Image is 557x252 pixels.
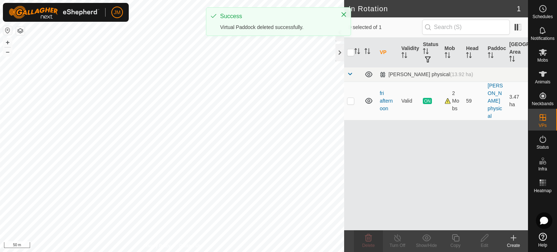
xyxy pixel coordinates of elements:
p-sorticon: Activate to sort [364,49,370,55]
p-sorticon: Activate to sort [445,53,450,59]
span: Schedules [532,15,553,19]
span: JM [114,9,121,16]
button: Close [339,9,349,20]
a: fri afternoon [380,90,393,111]
h2: In Rotation [348,4,517,13]
div: Turn Off [383,242,412,249]
th: Paddock [485,38,507,67]
span: 0 selected of 1 [348,24,422,31]
div: Copy [441,242,470,249]
button: Map Layers [16,26,25,35]
p-sorticon: Activate to sort [423,49,429,55]
a: Help [528,230,557,250]
div: Success [220,12,333,21]
span: Heatmap [534,189,552,193]
input: Search (S) [422,20,510,35]
span: Neckbands [532,102,553,106]
span: Notifications [531,36,554,41]
div: Edit [470,242,499,249]
span: Delete [362,243,375,248]
td: 59 [463,82,485,120]
a: [PERSON_NAME] physical [488,83,503,119]
span: (13.92 ha) [450,71,473,77]
span: Mobs [537,58,548,62]
div: Virtual Paddock deleted successfully. [220,24,333,31]
p-sorticon: Activate to sort [488,53,494,59]
div: [PERSON_NAME] physical [380,71,473,78]
button: + [3,38,12,47]
p-sorticon: Activate to sort [354,49,360,55]
p-sorticon: Activate to sort [466,53,472,59]
a: Contact Us [179,243,201,249]
th: Status [420,38,442,67]
span: Help [538,243,547,247]
th: Mob [442,38,463,67]
td: Valid [399,82,420,120]
span: 1 [517,3,521,14]
a: Privacy Policy [144,243,171,249]
span: Status [536,145,549,149]
p-sorticon: Activate to sort [509,57,515,63]
th: Head [463,38,485,67]
p-sorticon: Activate to sort [401,53,407,59]
th: [GEOGRAPHIC_DATA] Area [506,38,528,67]
img: Gallagher Logo [9,6,99,19]
span: Animals [535,80,550,84]
button: – [3,47,12,56]
button: Reset Map [3,26,12,35]
div: Show/Hide [412,242,441,249]
div: Create [499,242,528,249]
span: Infra [538,167,547,171]
th: VP [377,38,399,67]
span: ON [423,98,432,104]
div: 2 Mobs [445,90,461,112]
span: VPs [539,123,546,128]
th: Validity [399,38,420,67]
td: 3.47 ha [506,82,528,120]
